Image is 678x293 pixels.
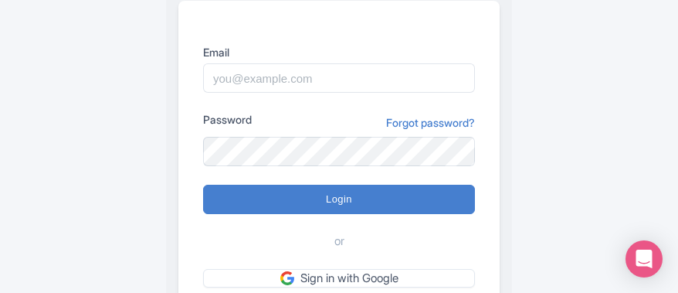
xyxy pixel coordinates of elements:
[280,271,294,285] img: google.svg
[203,111,252,128] label: Password
[203,63,475,93] input: you@example.com
[334,233,344,250] span: or
[625,240,663,278] div: Open Intercom Messenger
[203,44,475,60] label: Email
[203,185,475,214] input: Login
[386,114,475,131] a: Forgot password?
[203,269,475,288] a: Sign in with Google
